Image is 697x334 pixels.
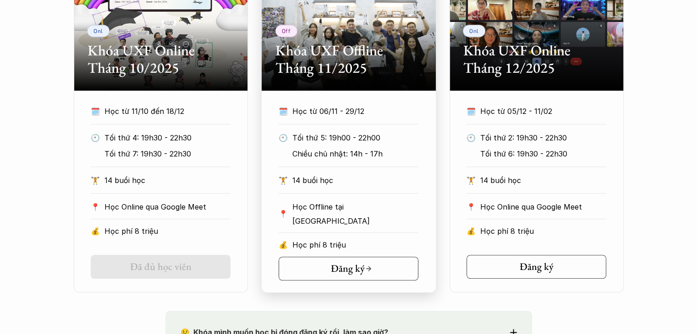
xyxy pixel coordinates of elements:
p: 🕙 [279,131,288,145]
p: 🗓️ [279,104,288,118]
p: Tối thứ 5: 19h00 - 22h00 [292,131,418,145]
p: 🕙 [466,131,476,145]
h2: Khóa UXF Online Tháng 10/2025 [88,42,234,77]
p: 🕙 [91,131,100,145]
p: Tối thứ 6: 19h30 - 22h30 [480,147,606,161]
p: Off [282,27,291,34]
p: 14 buổi học [292,173,418,187]
h5: Đăng ký [330,263,364,275]
p: Chiều chủ nhật: 14h - 17h [292,147,418,161]
p: Tối thứ 2: 19h30 - 22h30 [480,131,606,145]
p: 🏋️ [91,173,100,187]
p: 🗓️ [91,104,100,118]
p: Onl [469,27,479,34]
p: 🏋️ [466,173,476,187]
p: Học Offline tại [GEOGRAPHIC_DATA] [292,200,418,228]
h5: Đã đủ học viên [130,261,192,273]
p: Học từ 06/11 - 29/12 [292,104,401,118]
p: 🗓️ [466,104,476,118]
h5: Đăng ký [520,261,554,273]
a: Đăng ký [466,255,606,279]
p: 📍 [91,203,100,211]
p: 💰 [466,224,476,238]
p: Học từ 11/10 đến 18/12 [104,104,214,118]
p: 14 buổi học [480,173,606,187]
p: Học phí 8 triệu [480,224,606,238]
p: 💰 [91,224,100,238]
a: Đăng ký [279,257,418,280]
p: 💰 [279,238,288,252]
p: Học Online qua Google Meet [480,200,606,214]
p: 📍 [279,210,288,218]
p: 14 buổi học [104,173,231,187]
p: Học phí 8 triệu [104,224,231,238]
p: Học phí 8 triệu [292,238,418,252]
p: 🏋️ [279,173,288,187]
p: Học từ 05/12 - 11/02 [480,104,589,118]
p: Onl [93,27,103,34]
p: Học Online qua Google Meet [104,200,231,214]
p: Tối thứ 7: 19h30 - 22h30 [104,147,231,161]
h2: Khóa UXF Offline Tháng 11/2025 [275,42,422,77]
p: 📍 [466,203,476,211]
h2: Khóa UXF Online Tháng 12/2025 [463,42,610,77]
p: Tối thứ 4: 19h30 - 22h30 [104,131,231,145]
